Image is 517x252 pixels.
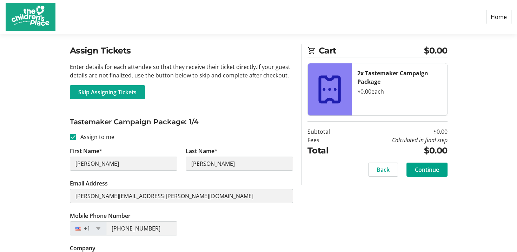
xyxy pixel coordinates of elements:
input: (201) 555-0123 [106,221,177,235]
label: First Name* [70,147,102,155]
button: Continue [406,163,448,177]
td: Total [307,144,348,157]
span: Continue [415,165,439,174]
div: $0.00 each [357,87,442,96]
td: Subtotal [307,127,348,136]
td: $0.00 [348,144,448,157]
label: Last Name* [186,147,218,155]
img: The Children's Place's Logo [6,3,55,31]
span: $0.00 [424,44,448,57]
span: Back [377,165,390,174]
span: Cart [319,44,424,57]
button: Back [368,163,398,177]
h2: Assign Tickets [70,44,293,57]
label: Email Address [70,179,108,188]
strong: 2x Tastemaker Campaign Package [357,69,428,86]
button: Skip Assigning Tickets [70,85,145,99]
td: Calculated in final step [348,136,448,144]
td: $0.00 [348,127,448,136]
label: Mobile Phone Number [70,212,131,220]
a: Home [486,10,511,24]
span: Skip Assigning Tickets [78,88,137,96]
td: Fees [307,136,348,144]
h3: Tastemaker Campaign Package: 1/4 [70,116,293,127]
label: Assign to me [76,133,114,141]
p: Enter details for each attendee so that they receive their ticket directly. If your guest details... [70,63,293,80]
